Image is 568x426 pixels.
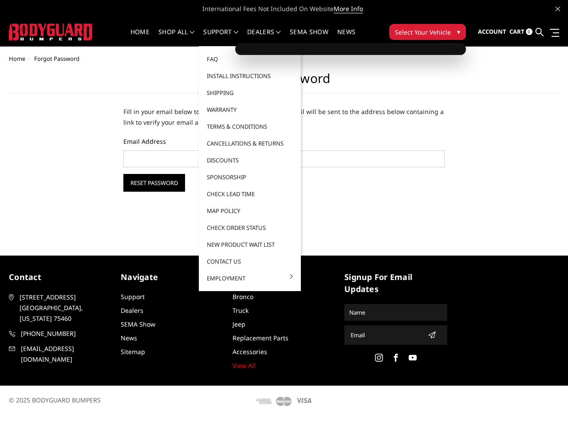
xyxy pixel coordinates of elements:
a: More Info [334,4,363,13]
h2: Reset Password [9,71,559,93]
span: Cart [509,28,525,35]
span: Forgot Password [34,55,79,63]
a: Check Order Status [202,219,297,236]
input: Name [346,305,446,319]
span: [PHONE_NUMBER] [21,328,111,339]
a: Account [478,20,506,44]
a: SEMA Show [290,29,328,46]
a: Employment [202,270,297,287]
span: [EMAIL_ADDRESS][DOMAIN_NAME] [21,343,111,365]
a: Truck [233,306,248,315]
a: Support [121,292,145,301]
a: Replacement Parts [233,334,288,342]
img: BODYGUARD BUMPERS [9,24,93,40]
a: News [337,29,355,46]
a: shop all [158,29,194,46]
a: Install Instructions [202,67,297,84]
a: Sponsorship [202,169,297,185]
a: Jeep [233,320,245,328]
button: Select Your Vehicle [389,24,466,40]
h5: Navigate [121,271,224,283]
a: Cancellations & Returns [202,135,297,152]
a: Discounts [202,152,297,169]
span: ▾ [457,27,460,36]
a: Accessories [233,347,267,356]
a: [EMAIL_ADDRESS][DOMAIN_NAME] [9,343,112,365]
a: View All [233,361,256,370]
a: MAP Policy [202,202,297,219]
input: Email [347,328,424,342]
a: Cart 0 [509,20,532,44]
a: Shipping [202,84,297,101]
iframe: Chat Widget [524,383,568,426]
span: Account [478,28,506,35]
span: © 2025 BODYGUARD BUMPERS [9,396,101,404]
input: Reset Password [123,174,185,192]
a: News [121,334,137,342]
a: New Product Wait List [202,236,297,253]
h5: signup for email updates [344,271,447,295]
a: Sitemap [121,347,145,356]
label: Email Address [123,137,444,146]
a: FAQ [202,51,297,67]
a: Terms & Conditions [202,118,297,135]
a: Dealers [121,306,143,315]
h5: contact [9,271,112,283]
a: SEMA Show [121,320,155,328]
a: Dealers [247,29,281,46]
a: [PHONE_NUMBER] [9,328,112,339]
p: Fill in your email below to request a new password. An email will be sent to the address below co... [123,106,444,128]
a: Home [130,29,150,46]
a: Check Lead Time [202,185,297,202]
a: Contact Us [202,253,297,270]
a: Bronco [233,292,253,301]
span: 0 [526,28,532,35]
span: [STREET_ADDRESS] [GEOGRAPHIC_DATA], [US_STATE] 75460 [20,292,110,324]
a: Warranty [202,101,297,118]
span: Select Your Vehicle [395,28,451,37]
a: Home [9,55,25,63]
a: Support [203,29,238,46]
